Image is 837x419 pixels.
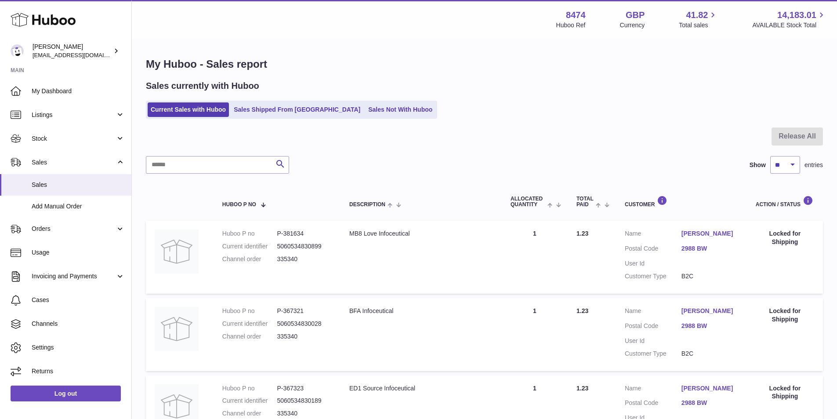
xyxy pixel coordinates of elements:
[576,385,588,392] span: 1.23
[222,409,277,418] dt: Channel order
[625,259,681,268] dt: User Id
[32,181,125,189] span: Sales
[32,320,125,328] span: Channels
[32,225,116,233] span: Orders
[222,332,277,341] dt: Channel order
[33,43,112,59] div: [PERSON_NAME]
[277,255,332,263] dd: 335340
[277,397,332,405] dd: 5060534830189
[32,87,125,95] span: My Dashboard
[146,57,823,71] h1: My Huboo - Sales report
[679,9,718,29] a: 41.82 Total sales
[625,272,681,281] dt: Customer Type
[222,307,277,315] dt: Huboo P no
[576,196,594,208] span: Total paid
[625,350,681,358] dt: Customer Type
[11,44,24,58] img: orders@neshealth.com
[511,196,545,208] span: ALLOCATED Quantity
[752,21,826,29] span: AVAILABLE Stock Total
[32,272,116,281] span: Invoicing and Payments
[349,202,385,208] span: Description
[155,307,199,351] img: no-photo.jpg
[556,21,586,29] div: Huboo Ref
[277,230,332,238] dd: P-381634
[681,244,738,253] a: 2988 BW
[277,332,332,341] dd: 335340
[32,135,116,143] span: Stock
[756,230,814,246] div: Locked for Shipping
[146,80,259,92] h2: Sales currently with Huboo
[625,337,681,345] dt: User Id
[681,350,738,358] dd: B2C
[277,242,332,251] dd: 5060534830899
[681,230,738,238] a: [PERSON_NAME]
[222,242,277,251] dt: Current identifier
[32,248,125,257] span: Usage
[750,161,766,169] label: Show
[756,196,814,208] div: Action / Status
[625,384,681,395] dt: Name
[752,9,826,29] a: 14,183.01 AVAILABLE Stock Total
[756,384,814,401] div: Locked for Shipping
[231,102,363,117] a: Sales Shipped From [GEOGRAPHIC_DATA]
[681,307,738,315] a: [PERSON_NAME]
[365,102,435,117] a: Sales Not With Huboo
[32,202,125,211] span: Add Manual Order
[277,409,332,418] dd: 335340
[625,230,681,240] dt: Name
[626,9,645,21] strong: GBP
[502,221,568,294] td: 1
[625,244,681,255] dt: Postal Code
[681,384,738,393] a: [PERSON_NAME]
[222,320,277,328] dt: Current identifier
[32,343,125,352] span: Settings
[576,307,588,314] span: 1.23
[222,397,277,405] dt: Current identifier
[222,384,277,393] dt: Huboo P no
[576,230,588,237] span: 1.23
[277,320,332,328] dd: 5060534830028
[566,9,586,21] strong: 8474
[625,307,681,317] dt: Name
[625,196,738,208] div: Customer
[277,384,332,393] dd: P-367323
[804,161,823,169] span: entries
[32,296,125,304] span: Cases
[681,399,738,407] a: 2988 BW
[148,102,229,117] a: Current Sales with Huboo
[349,384,493,393] div: ED1 Source Infoceutical
[349,307,493,315] div: BFA Infoceutical
[222,202,256,208] span: Huboo P no
[502,298,568,371] td: 1
[756,307,814,324] div: Locked for Shipping
[32,367,125,375] span: Returns
[681,272,738,281] dd: B2C
[349,230,493,238] div: MB8 Love Infoceutical
[620,21,645,29] div: Currency
[11,386,121,401] a: Log out
[681,322,738,330] a: 2988 BW
[222,230,277,238] dt: Huboo P no
[32,111,116,119] span: Listings
[155,230,199,273] img: no-photo.jpg
[222,255,277,263] dt: Channel order
[625,322,681,332] dt: Postal Code
[777,9,816,21] span: 14,183.01
[32,158,116,167] span: Sales
[33,51,129,58] span: [EMAIL_ADDRESS][DOMAIN_NAME]
[679,21,718,29] span: Total sales
[625,399,681,409] dt: Postal Code
[686,9,708,21] span: 41.82
[277,307,332,315] dd: P-367321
